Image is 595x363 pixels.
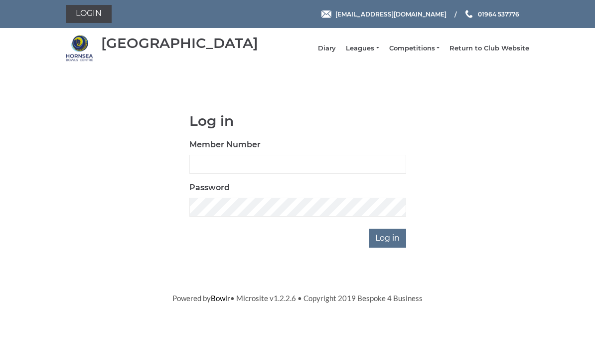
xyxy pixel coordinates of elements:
a: Return to Club Website [449,44,529,53]
a: Leagues [346,44,379,53]
label: Member Number [189,139,261,151]
label: Password [189,182,230,194]
a: Bowlr [211,294,230,303]
span: [EMAIL_ADDRESS][DOMAIN_NAME] [335,10,446,17]
input: Log in [369,229,406,248]
img: Hornsea Bowls Centre [66,34,93,62]
img: Phone us [465,10,472,18]
a: Login [66,5,112,23]
a: Phone us 01964 537776 [464,9,519,19]
a: Diary [318,44,336,53]
img: Email [321,10,331,18]
span: Powered by • Microsite v1.2.2.6 • Copyright 2019 Bespoke 4 Business [172,294,423,303]
a: Competitions [389,44,440,53]
a: Email [EMAIL_ADDRESS][DOMAIN_NAME] [321,9,446,19]
div: [GEOGRAPHIC_DATA] [101,35,258,51]
h1: Log in [189,113,406,129]
span: 01964 537776 [478,10,519,17]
